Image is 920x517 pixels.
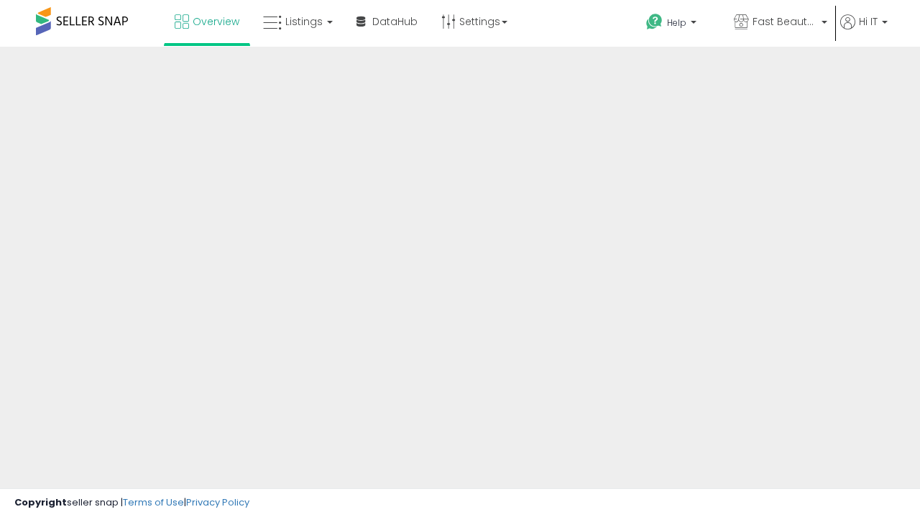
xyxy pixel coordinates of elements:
[14,496,249,510] div: seller snap | |
[14,495,67,509] strong: Copyright
[186,495,249,509] a: Privacy Policy
[193,14,239,29] span: Overview
[667,17,686,29] span: Help
[859,14,878,29] span: Hi IT
[840,14,888,47] a: Hi IT
[372,14,418,29] span: DataHub
[645,13,663,31] i: Get Help
[635,2,721,47] a: Help
[123,495,184,509] a: Terms of Use
[285,14,323,29] span: Listings
[753,14,817,29] span: Fast Beauty ([GEOGRAPHIC_DATA])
